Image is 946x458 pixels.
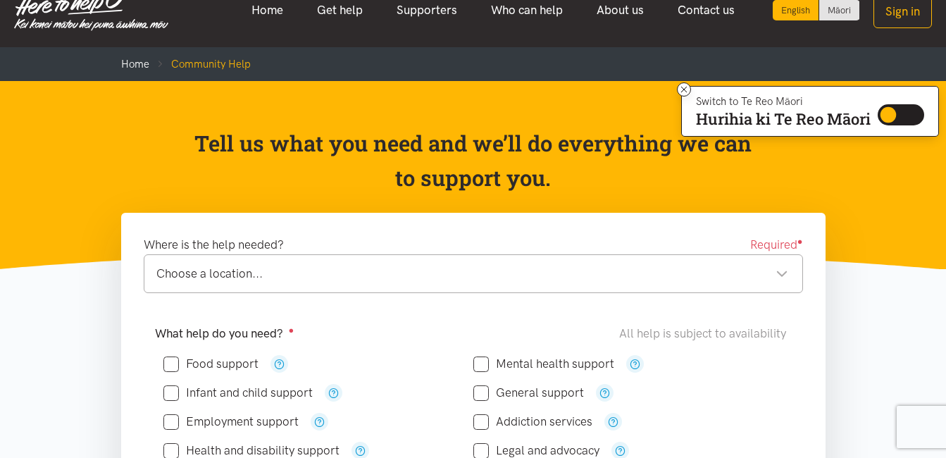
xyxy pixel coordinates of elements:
label: What help do you need? [155,324,294,343]
label: Infant and child support [163,387,313,399]
li: Community Help [149,56,251,73]
label: Where is the help needed? [144,235,284,254]
sup: ● [289,325,294,335]
p: Hurihia ki Te Reo Māori [696,113,871,125]
label: Addiction services [473,416,592,428]
label: Mental health support [473,358,614,370]
sup: ● [797,236,803,247]
label: Employment support [163,416,299,428]
label: Food support [163,358,259,370]
span: Required [750,235,803,254]
div: All help is subject to availability [619,324,792,343]
label: General support [473,387,584,399]
div: Choose a location... [156,264,788,283]
label: Health and disability support [163,445,340,457]
a: Home [121,58,149,70]
label: Legal and advocacy [473,445,599,457]
p: Switch to Te Reo Māori [696,97,871,106]
p: Tell us what you need and we’ll do everything we can to support you. [193,126,753,196]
